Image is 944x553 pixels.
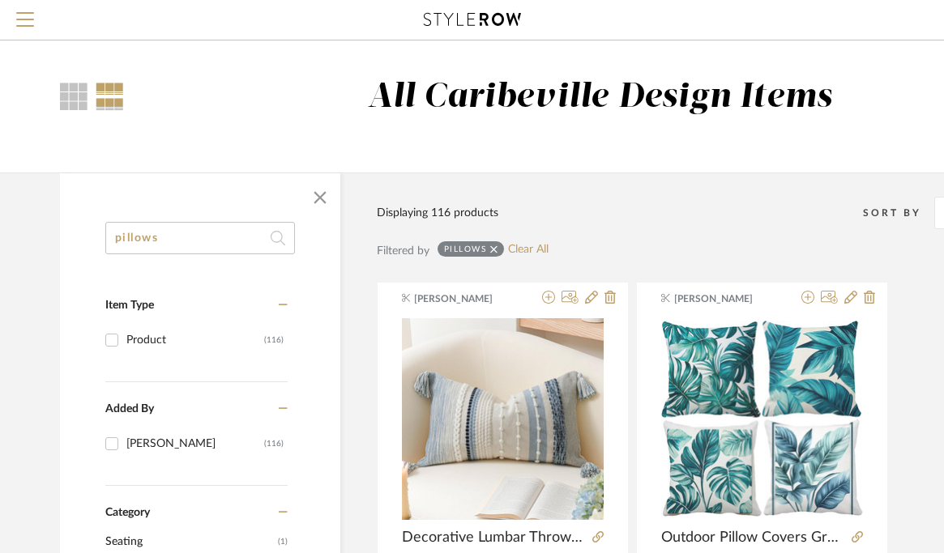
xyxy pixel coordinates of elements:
[508,243,549,257] a: Clear All
[377,242,429,260] div: Filtered by
[444,244,487,254] div: pillows
[377,204,498,222] div: Displaying 116 products
[674,291,776,306] span: [PERSON_NAME]
[126,327,264,353] div: Product
[105,222,295,254] input: Search within 116 results
[402,318,604,520] img: Decorative Lumbar Throw Pillow Cover 14x24 Boho Coastal Blue Accent Cushion for Couch Sofa Farmho...
[402,317,604,520] div: 0
[661,321,863,517] img: Outdoor Pillow Covers Green Pillow Covers 60x60cm, Waterproof Decorative Pillows Cover Square Lin...
[661,529,845,547] span: Outdoor Pillow Covers Green Pillow Covers 60x60cm, Waterproof Decorative Pillows Cover Square Lin...
[105,506,150,520] span: Category
[368,77,833,118] div: All Caribeville Design Items
[863,205,934,221] div: Sort By
[105,403,154,415] span: Added By
[264,327,284,353] div: (116)
[264,431,284,457] div: (116)
[402,529,586,547] span: Decorative Lumbar Throw Pillow Cover 14x24 Boho Coastal Blue Accent Cushion for Couch Sofa Farmho...
[304,181,336,214] button: Close
[126,431,264,457] div: [PERSON_NAME]
[105,300,154,311] span: Item Type
[414,291,516,306] span: [PERSON_NAME]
